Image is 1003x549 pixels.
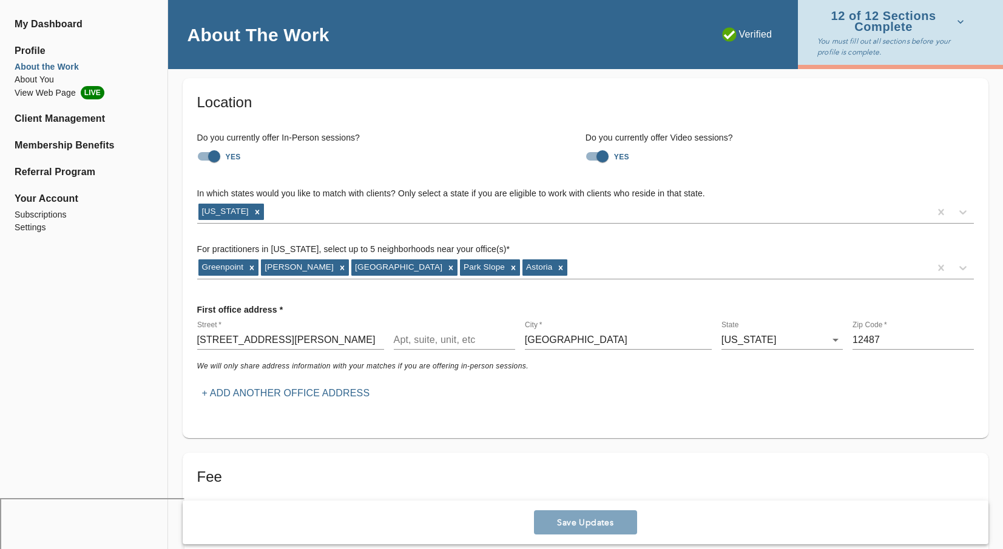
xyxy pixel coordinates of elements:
[197,131,586,145] h6: Do you currently offer In-Person sessions?
[197,243,974,256] h6: For practitioners in [US_STATE], select up to 5 neighborhoods near your office(s) *
[522,259,554,275] div: Astoria
[817,11,964,32] span: 12 of 12 Sections Complete
[817,36,969,58] p: You must fill out all sections before your profile is complete.
[197,299,283,321] p: First office address *
[15,138,153,153] a: Membership Benefits
[853,322,887,329] label: Zip Code
[197,382,375,404] button: + Add another office address
[81,86,104,99] span: LIVE
[202,386,370,401] p: + Add another office address
[197,322,221,329] label: Street
[198,204,251,219] div: [US_STATE]
[187,24,329,46] h4: About The Work
[15,165,153,179] a: Referral Program
[525,322,542,329] label: City
[721,330,843,350] div: [US_STATE]
[15,17,153,32] a: My Dashboard
[15,73,153,86] a: About You
[198,259,246,275] div: Greenpoint
[722,27,772,42] p: Verified
[721,322,739,329] label: State
[197,187,974,201] h6: In which states would you like to match with clients? Only select a state if you are eligible to ...
[460,259,507,275] div: Park Slope
[226,153,241,161] strong: YES
[15,44,153,58] span: Profile
[614,153,629,161] strong: YES
[15,208,153,221] a: Subscriptions
[586,131,974,145] h6: Do you currently offer Video sessions?
[351,259,444,275] div: [GEOGRAPHIC_DATA]
[15,86,153,99] a: View Web PageLIVE
[197,362,529,370] i: We will only share address information with your matches if you are offering in-person sessions.
[15,221,153,234] a: Settings
[15,111,153,126] a: Client Management
[15,191,153,206] span: Your Account
[15,86,153,99] li: View Web Page
[15,61,153,73] a: About the Work
[197,93,974,112] h5: Location
[197,467,974,487] h5: Fee
[817,7,969,36] button: 12 of 12 Sections Complete
[261,259,336,275] div: [PERSON_NAME]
